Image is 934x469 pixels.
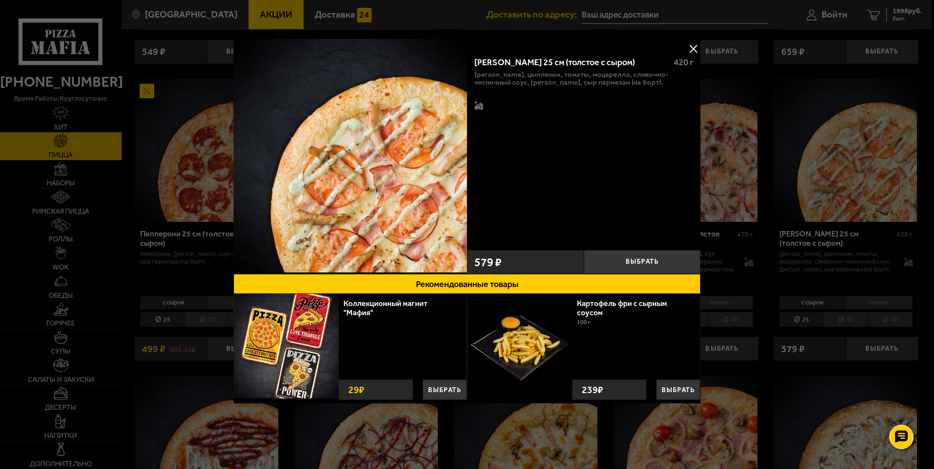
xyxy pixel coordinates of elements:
[674,57,693,68] span: 420 г
[343,299,428,317] a: Коллекционный магнит "Мафия"
[233,39,467,272] img: Чикен Ранч 25 см (толстое с сыром)
[474,256,502,268] span: 579 ₽
[233,274,700,294] button: Рекомендованные товары
[577,319,591,325] span: 100 г
[584,250,700,274] button: Выбрать
[346,380,367,399] strong: 29 ₽
[656,379,700,400] button: Выбрать
[423,379,467,400] button: Выбрать
[579,380,606,399] strong: 239 ₽
[474,71,693,86] p: [PERSON_NAME], цыпленок, томаты, моцарелла, сливочно-чесночный соус, [PERSON_NAME], сыр пармезан ...
[233,39,467,274] a: Чикен Ранч 25 см (толстое с сыром)
[474,57,665,68] div: [PERSON_NAME] 25 см (толстое с сыром)
[577,299,667,317] a: Картофель фри с сырным соусом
